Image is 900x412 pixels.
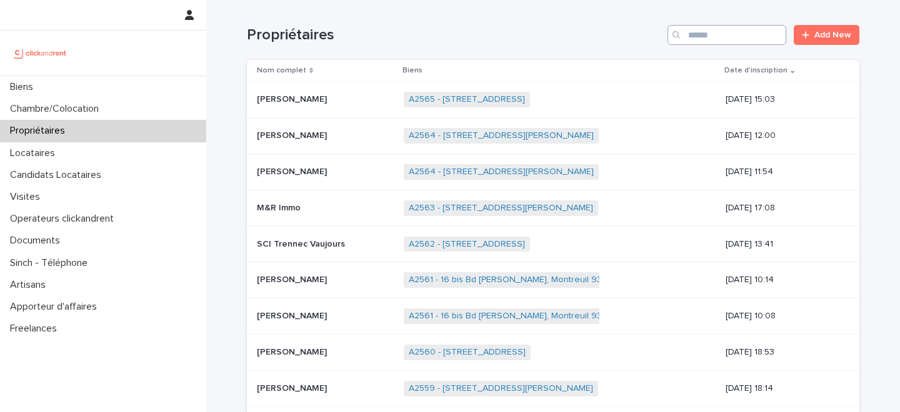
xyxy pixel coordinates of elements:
[257,381,329,394] p: [PERSON_NAME]
[247,226,859,262] tr: SCI Trennec VaujoursSCI Trennec Vaujours A2562 - [STREET_ADDRESS] [DATE] 13:41
[257,272,329,285] p: [PERSON_NAME]
[402,64,422,77] p: Biens
[409,167,594,177] a: A2564 - [STREET_ADDRESS][PERSON_NAME]
[726,130,839,141] p: [DATE] 12:00
[257,64,306,77] p: Nom complet
[257,237,347,250] p: SCI Trennec Vaujours
[726,311,839,321] p: [DATE] 10:08
[726,275,839,285] p: [DATE] 10:14
[5,81,43,93] p: Biens
[247,190,859,226] tr: M&R ImmoM&R Immo A2563 - [STREET_ADDRESS][PERSON_NAME] [DATE] 17:08
[726,94,839,105] p: [DATE] 15:03
[726,383,839,394] p: [DATE] 18:14
[257,92,329,105] p: [PERSON_NAME]
[409,94,525,105] a: A2565 - [STREET_ADDRESS]
[247,262,859,298] tr: [PERSON_NAME][PERSON_NAME] A2561 - 16 bis Bd [PERSON_NAME], Montreuil 93100 [DATE] 10:14
[409,203,593,213] a: A2563 - [STREET_ADDRESS][PERSON_NAME]
[409,275,616,285] a: A2561 - 16 bis Bd [PERSON_NAME], Montreuil 93100
[247,26,662,44] h1: Propriétaires
[5,257,97,269] p: Sinch - Téléphone
[257,308,329,321] p: [PERSON_NAME]
[5,125,75,137] p: Propriétaires
[5,103,109,115] p: Chambre/Colocation
[257,164,329,177] p: [PERSON_NAME]
[409,239,525,250] a: A2562 - [STREET_ADDRESS]
[257,200,303,213] p: M&R Immo
[247,118,859,154] tr: [PERSON_NAME][PERSON_NAME] A2564 - [STREET_ADDRESS][PERSON_NAME] [DATE] 12:00
[409,311,616,321] a: A2561 - 16 bis Bd [PERSON_NAME], Montreuil 93100
[814,31,851,39] span: Add New
[5,301,107,313] p: Apporteur d'affaires
[794,25,859,45] a: Add New
[5,235,70,247] p: Documents
[5,169,111,181] p: Candidats Locataires
[726,347,839,358] p: [DATE] 18:53
[726,203,839,213] p: [DATE] 17:08
[667,25,786,45] input: Search
[257,345,329,358] p: [PERSON_NAME]
[247,370,859,406] tr: [PERSON_NAME][PERSON_NAME] A2559 - [STREET_ADDRESS][PERSON_NAME] [DATE] 18:14
[409,130,594,141] a: A2564 - [STREET_ADDRESS][PERSON_NAME]
[409,383,593,394] a: A2559 - [STREET_ADDRESS][PERSON_NAME]
[5,323,67,335] p: Freelances
[247,82,859,118] tr: [PERSON_NAME][PERSON_NAME] A2565 - [STREET_ADDRESS] [DATE] 15:03
[409,347,526,358] a: A2560 - [STREET_ADDRESS]
[247,154,859,190] tr: [PERSON_NAME][PERSON_NAME] A2564 - [STREET_ADDRESS][PERSON_NAME] [DATE] 11:54
[724,64,787,77] p: Date d'inscription
[10,41,71,66] img: UCB0brd3T0yccxBKYDjQ
[247,334,859,370] tr: [PERSON_NAME][PERSON_NAME] A2560 - [STREET_ADDRESS] [DATE] 18:53
[5,213,124,225] p: Operateurs clickandrent
[5,279,56,291] p: Artisans
[5,191,50,203] p: Visites
[5,147,65,159] p: Locataires
[247,298,859,335] tr: [PERSON_NAME][PERSON_NAME] A2561 - 16 bis Bd [PERSON_NAME], Montreuil 93100 [DATE] 10:08
[726,167,839,177] p: [DATE] 11:54
[726,239,839,250] p: [DATE] 13:41
[257,128,329,141] p: [PERSON_NAME]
